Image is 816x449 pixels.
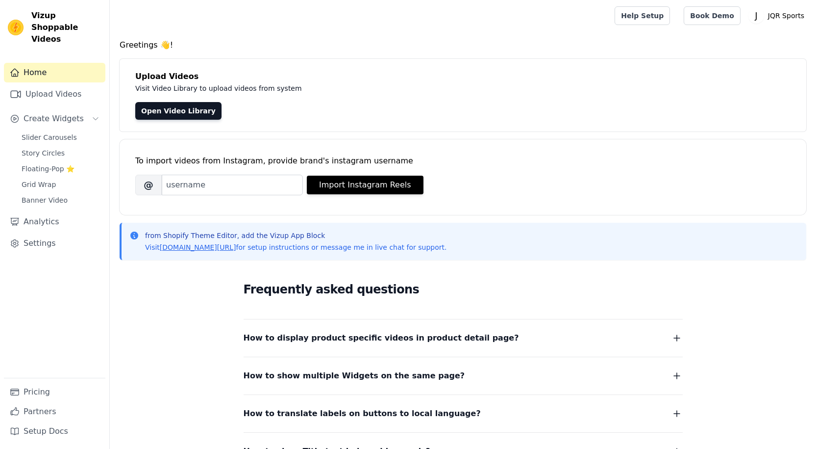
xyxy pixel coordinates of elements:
a: Floating-Pop ⭐ [16,162,105,176]
a: Partners [4,402,105,422]
a: Pricing [4,382,105,402]
p: from Shopify Theme Editor, add the Vizup App Block [145,231,446,240]
a: Story Circles [16,146,105,160]
p: Visit Video Library to upload videos from system [135,82,574,94]
span: How to display product specific videos in product detail page? [244,331,519,345]
span: Create Widgets [24,113,84,125]
span: Story Circles [22,148,65,158]
button: How to show multiple Widgets on the same page? [244,369,683,383]
a: [DOMAIN_NAME][URL] [160,243,236,251]
a: Help Setup [615,6,670,25]
a: Home [4,63,105,82]
button: Import Instagram Reels [307,176,423,194]
img: Vizup [8,20,24,35]
input: username [162,175,303,195]
span: Banner Video [22,195,68,205]
button: How to display product specific videos in product detail page? [244,331,683,345]
p: Visit for setup instructions or message me in live chat for support. [145,242,446,252]
span: How to translate labels on buttons to local language? [244,407,481,421]
span: How to show multiple Widgets on the same page? [244,369,465,383]
a: Upload Videos [4,84,105,104]
button: Create Widgets [4,109,105,129]
h4: Upload Videos [135,71,791,82]
a: Grid Wrap [16,178,105,191]
h4: Greetings 👋! [120,39,806,51]
a: Analytics [4,212,105,232]
div: To import videos from Instagram, provide brand's instagram username [135,155,791,167]
a: Setup Docs [4,422,105,441]
p: JQR Sports [764,7,808,25]
span: Floating-Pop ⭐ [22,164,74,174]
button: J JQR Sports [748,7,808,25]
span: Slider Carousels [22,132,77,142]
span: Grid Wrap [22,180,56,189]
a: Banner Video [16,193,105,207]
a: Slider Carousels [16,131,105,144]
a: Open Video Library [135,102,222,120]
span: Vizup Shoppable Videos [31,10,101,45]
span: @ [135,175,162,195]
a: Book Demo [684,6,740,25]
h2: Frequently asked questions [244,280,683,299]
text: J [754,11,757,21]
a: Settings [4,234,105,253]
button: How to translate labels on buttons to local language? [244,407,683,421]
